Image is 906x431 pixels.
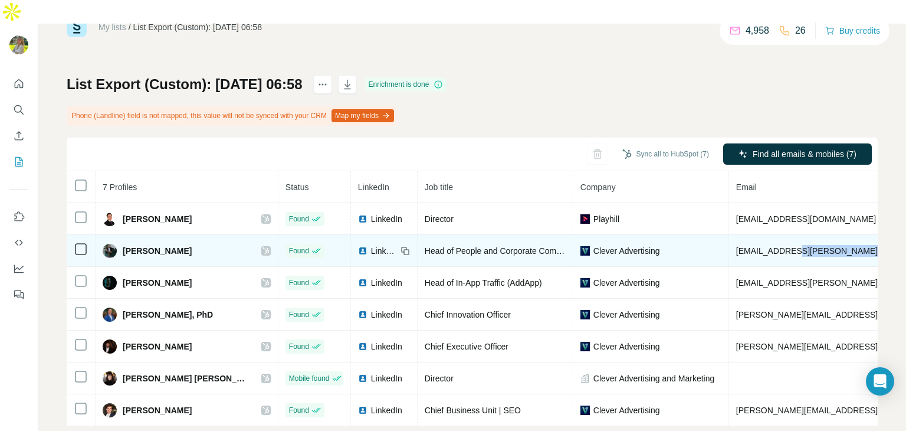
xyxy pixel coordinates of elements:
img: Avatar [103,212,117,226]
span: LinkedIn [371,404,402,416]
span: Clever Advertising [593,404,660,416]
span: Email [736,182,757,192]
span: Clever Advertising [593,277,660,289]
img: company-logo [580,278,590,288]
h1: List Export (Custom): [DATE] 06:58 [67,75,303,94]
span: Found [289,309,309,320]
button: Use Surfe API [9,232,28,253]
span: Status [285,182,309,192]
span: Found [289,246,309,256]
img: company-logo [580,246,590,256]
span: LinkedIn [371,213,402,225]
div: List Export (Custom): [DATE] 06:58 [133,21,262,33]
img: Avatar [103,403,117,417]
button: My lists [9,151,28,172]
img: company-logo [580,342,590,351]
span: Company [580,182,616,192]
span: [PERSON_NAME] [123,213,192,225]
img: Avatar [103,276,117,290]
span: Found [289,405,309,416]
span: [PERSON_NAME] [123,341,192,352]
img: LinkedIn logo [358,342,367,351]
button: Search [9,99,28,120]
span: LinkedIn [371,245,397,257]
button: Dashboard [9,258,28,279]
p: 26 [795,24,806,38]
span: Director [425,374,454,383]
span: 7 Profiles [103,182,137,192]
a: My lists [99,22,126,32]
li: / [129,21,131,33]
span: Mobile found [289,373,330,384]
span: Chief Innovation Officer [425,310,511,319]
img: Surfe Logo [67,17,87,37]
img: LinkedIn logo [358,246,367,256]
span: Clever Advertising and Marketing [593,373,714,384]
img: Avatar [103,371,117,386]
button: Quick start [9,73,28,94]
span: [PERSON_NAME] [123,277,192,289]
button: Find all emails & mobiles (7) [723,143,872,165]
span: Clever Advertising [593,341,660,352]
button: Map my fields [331,109,394,122]
span: [PERSON_NAME] [123,404,192,416]
img: Avatar [9,35,28,54]
div: Enrichment is done [365,77,447,92]
span: Director [425,214,454,224]
span: Found [289,341,309,352]
span: LinkedIn [371,309,402,321]
span: Find all emails & mobiles (7) [753,148,856,160]
span: [PERSON_NAME] [PERSON_NAME] [123,373,250,384]
span: Job title [425,182,453,192]
span: Chief Business Unit | SEO [425,406,521,415]
span: Found [289,277,309,288]
button: Enrich CSV [9,125,28,146]
span: Found [289,214,309,224]
span: [PERSON_NAME], PhD [123,309,213,321]
img: LinkedIn logo [358,310,367,319]
span: [PERSON_NAME] [123,245,192,257]
span: Head of People and Corporate Communications [425,246,600,256]
div: Phone (Landline) field is not mapped, this value will not be synced with your CRM [67,106,396,126]
img: LinkedIn logo [358,278,367,288]
img: company-logo [580,214,590,224]
span: Head of In-App Traffic (AddApp) [425,278,542,288]
span: Chief Executive Officer [425,342,508,351]
div: Open Intercom Messenger [866,367,894,396]
span: LinkedIn [358,182,389,192]
img: company-logo [580,310,590,319]
button: Buy credits [825,22,880,39]
img: LinkedIn logo [358,214,367,224]
span: LinkedIn [371,277,402,289]
img: company-logo [580,406,590,415]
p: 4,958 [746,24,769,38]
span: LinkedIn [371,341,402,352]
img: Avatar [103,339,117,354]
button: Feedback [9,284,28,305]
button: Sync all to HubSpot (7) [614,145,717,163]
span: Playhill [593,213,619,225]
img: LinkedIn logo [358,374,367,383]
span: [EMAIL_ADDRESS][DOMAIN_NAME] [736,214,876,224]
img: Avatar [103,244,117,258]
span: Clever Advertising [593,245,660,257]
img: Avatar [103,308,117,322]
img: LinkedIn logo [358,406,367,415]
button: actions [313,75,332,94]
span: LinkedIn [371,373,402,384]
span: Clever Advertising [593,309,660,321]
button: Use Surfe on LinkedIn [9,206,28,227]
